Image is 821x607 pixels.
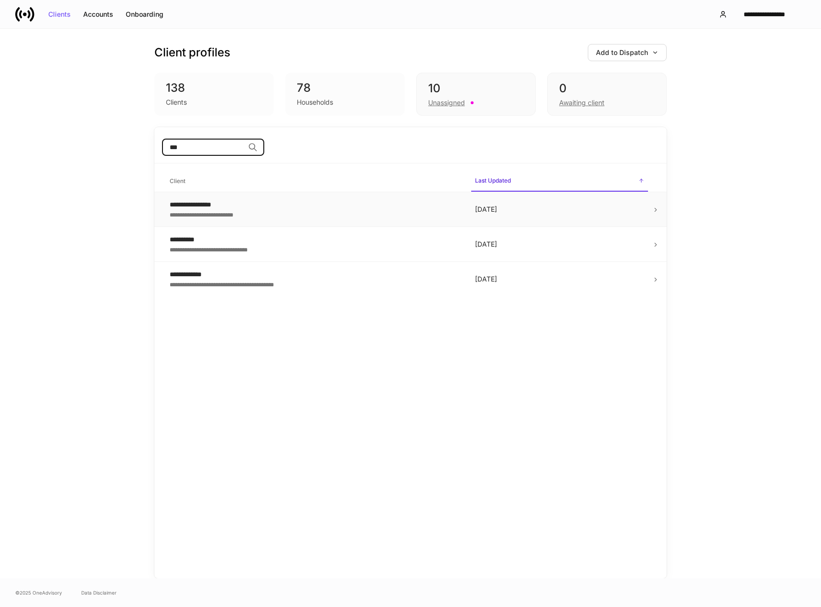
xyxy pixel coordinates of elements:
div: Awaiting client [559,98,605,108]
div: 10Unassigned [416,73,536,116]
div: Clients [166,98,187,107]
p: [DATE] [475,274,644,284]
button: Clients [42,7,77,22]
div: 138 [166,80,262,96]
div: Clients [48,11,71,18]
p: [DATE] [475,205,644,214]
span: Last Updated [471,171,648,192]
div: 78 [297,80,393,96]
button: Add to Dispatch [588,44,667,61]
div: Unassigned [428,98,465,108]
button: Accounts [77,7,119,22]
div: 10 [428,81,524,96]
div: Onboarding [126,11,163,18]
h3: Client profiles [154,45,230,60]
span: Client [166,172,464,191]
div: 0Awaiting client [547,73,667,116]
h6: Client [170,176,185,185]
h6: Last Updated [475,176,511,185]
a: Data Disclaimer [81,589,117,596]
div: Add to Dispatch [596,49,659,56]
div: Accounts [83,11,113,18]
span: © 2025 OneAdvisory [15,589,62,596]
div: Households [297,98,333,107]
div: 0 [559,81,655,96]
p: [DATE] [475,239,644,249]
button: Onboarding [119,7,170,22]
